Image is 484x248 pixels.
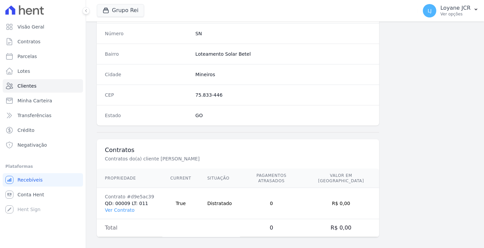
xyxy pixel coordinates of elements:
span: Visão Geral [17,23,44,30]
td: 0 [240,188,303,219]
td: R$ 0,00 [303,219,379,237]
span: Parcelas [17,53,37,60]
a: Parcelas [3,50,83,63]
button: Grupo Rei [97,4,144,17]
a: Recebíveis [3,173,83,187]
span: Minha Carteira [17,97,52,104]
span: Negativação [17,142,47,148]
dt: Número [105,30,190,37]
td: 0 [240,219,303,237]
p: Loyane JCR [440,5,471,11]
a: Conta Hent [3,188,83,201]
span: Recebíveis [17,177,43,183]
span: Crédito [17,127,35,134]
dt: Estado [105,112,190,119]
span: Contratos [17,38,40,45]
dd: GO [195,112,371,119]
h3: Contratos [105,146,371,154]
dt: CEP [105,92,190,98]
a: Lotes [3,64,83,78]
p: Ver opções [440,11,471,17]
div: Contrato #d9e5ac39 [105,193,154,200]
button: LJ Loyane JCR Ver opções [417,1,484,20]
span: Lotes [17,68,30,75]
dd: Mineiros [195,71,371,78]
a: Visão Geral [3,20,83,34]
a: Transferências [3,109,83,122]
a: Crédito [3,123,83,137]
th: Current [162,169,199,188]
dd: 75.833-446 [195,92,371,98]
p: Contratos do(a) cliente [PERSON_NAME] [105,155,331,162]
a: Clientes [3,79,83,93]
th: Valor em [GEOGRAPHIC_DATA] [303,169,379,188]
td: QD: 00009 LT: 011 [97,188,162,219]
dd: Loteamento Solar Betel [195,51,371,57]
td: True [162,188,199,219]
span: Transferências [17,112,51,119]
a: Contratos [3,35,83,48]
th: Situação [199,169,240,188]
span: LJ [428,8,432,13]
th: Pagamentos Atrasados [240,169,303,188]
a: Ver Contrato [105,207,134,213]
td: Total [97,219,162,237]
dd: SN [195,30,371,37]
a: Minha Carteira [3,94,83,107]
td: Distratado [199,188,240,219]
td: R$ 0,00 [303,188,379,219]
dt: Cidade [105,71,190,78]
span: Conta Hent [17,191,44,198]
dt: Bairro [105,51,190,57]
th: Propriedade [97,169,162,188]
span: Clientes [17,83,36,89]
div: Plataformas [5,162,80,170]
a: Negativação [3,138,83,152]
